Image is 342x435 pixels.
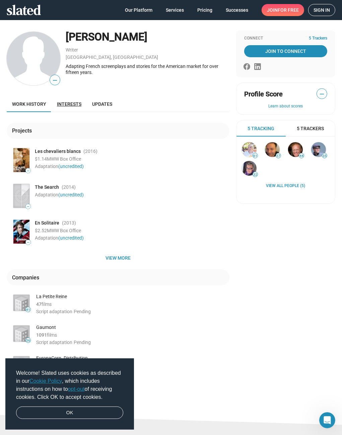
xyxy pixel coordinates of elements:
[160,4,189,16] a: Services
[26,241,30,244] span: —
[35,220,59,226] span: En Solitaire
[13,184,29,208] img: Poster: The Search
[58,164,84,169] a: (uncredited)
[13,356,29,372] img: EuropaCorp. Distribution
[242,161,257,176] img: Michel Reilhac
[265,142,280,157] img: Chris Charalambous
[35,235,84,241] span: Adaptation
[244,90,283,99] span: Profile Score
[125,4,152,16] span: Our Platform
[62,220,76,226] span: (2013 )
[12,274,42,281] div: Companies
[74,309,91,314] span: Pending
[7,252,229,264] button: View more
[68,386,85,392] a: opt-out
[42,301,52,307] span: films
[197,4,212,16] span: Pricing
[36,324,229,331] div: Gaumont
[35,184,59,190] span: The Search
[87,96,118,112] a: Updates
[226,4,248,16] span: Successes
[166,4,184,16] span: Services
[57,101,81,107] span: Interests
[74,340,91,345] span: Pending
[12,101,46,107] span: Work history
[322,154,327,158] span: 35
[267,4,299,16] span: Join
[36,301,42,307] span: 47
[248,125,275,132] span: 5 Tracking
[244,104,327,109] button: Learn about scores
[317,90,327,98] span: —
[278,4,299,16] span: for free
[192,4,218,16] a: Pricing
[35,156,51,162] span: $1.14M
[220,4,254,16] a: Successes
[26,339,30,343] span: 56
[51,156,81,162] span: WW Box Office
[26,205,30,208] span: —
[83,148,97,155] span: (2016 )
[262,4,304,16] a: Joinfor free
[36,293,229,300] div: La Petite Reine
[35,148,81,155] span: Les chevaliers blancs
[16,407,123,419] a: dismiss cookie message
[253,154,258,158] span: 61
[51,228,81,233] span: WW Box Office
[35,228,51,233] span: $2.52M
[13,220,29,244] img: Poster: En Solitaire
[253,173,258,177] span: 32
[66,30,229,44] div: [PERSON_NAME]
[7,32,60,85] img: Glenn Burney
[26,308,30,312] span: 41
[66,47,78,53] a: Writer
[244,45,327,57] a: Join To Connect
[266,183,305,189] a: View all People (5)
[66,55,158,60] a: [GEOGRAPHIC_DATA], [GEOGRAPHIC_DATA]
[288,142,303,157] img: Colin Brown
[52,96,87,112] a: Interests
[66,63,229,76] div: Adapting French screenplays and stories for the American market for over fifteen years.
[29,378,62,384] a: Cookie Policy
[308,4,335,16] a: Sign in
[36,332,47,338] span: 1091
[36,309,72,314] span: Script adaptation
[309,36,327,41] span: 5 Trackers
[35,192,84,197] span: Adaptation
[13,295,29,311] img: La Petite Reine
[12,127,35,134] div: Projects
[13,148,29,172] img: Poster: Les chevaliers blancs
[297,125,324,132] span: 5 Trackers
[246,45,326,57] span: Join To Connect
[50,76,60,85] span: —
[36,355,229,361] div: EuropaCorp. Distribution
[311,142,326,157] img: Steven Berger
[242,142,257,157] img: Christine McDermott
[62,184,76,190] span: (2014 )
[319,412,335,428] iframe: Intercom live chat
[12,252,224,264] span: View more
[299,154,304,158] span: 44
[58,192,84,197] a: (uncredited)
[58,235,84,241] a: (uncredited)
[314,4,330,16] span: Sign in
[16,369,123,401] span: Welcome! Slated uses cookies as described in our , which includes instructions on how to of recei...
[92,101,112,107] span: Updates
[244,36,327,41] div: Connect
[26,169,30,173] span: —
[7,96,52,112] a: Work history
[120,4,158,16] a: Our Platform
[36,340,72,345] span: Script adaptation
[5,358,134,430] div: cookieconsent
[13,326,29,342] img: Gaumont
[276,154,281,158] span: 57
[47,332,57,338] span: films
[35,164,84,169] span: Adaptation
